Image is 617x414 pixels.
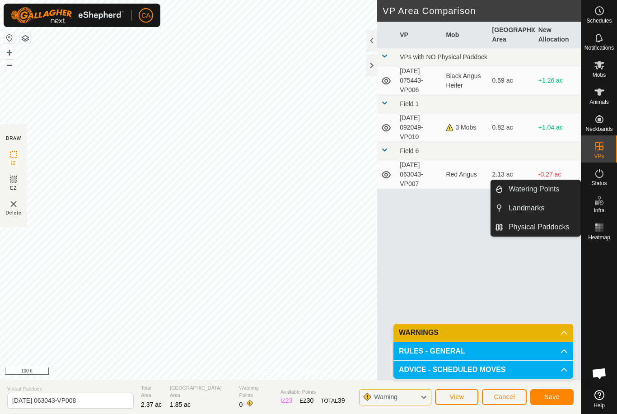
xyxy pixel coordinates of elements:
[586,18,612,23] span: Schedules
[544,393,560,400] span: Save
[170,401,191,408] span: 1.85 ac
[396,22,442,48] th: VP
[396,66,442,95] td: [DATE] 075443-VP006
[393,324,573,342] p-accordion-header: WARNINGS
[588,235,610,240] span: Heatmap
[280,388,345,396] span: Available Points
[594,403,605,408] span: Help
[4,59,15,70] button: –
[449,393,464,400] span: View
[535,160,581,189] td: -0.27 ac
[299,368,326,376] a: Contact Us
[20,33,31,44] button: Map Layers
[489,22,535,48] th: [GEOGRAPHIC_DATA] Area
[489,160,535,189] td: 2.13 ac
[280,396,292,405] div: IZ
[446,170,485,179] div: Red Angus
[321,396,345,405] div: TOTAL
[509,222,569,233] span: Physical Paddocks
[589,99,609,105] span: Animals
[494,393,515,400] span: Cancel
[10,185,17,191] span: EZ
[585,126,612,132] span: Neckbands
[400,100,419,107] span: Field 1
[4,47,15,58] button: +
[535,22,581,48] th: New Allocation
[446,71,485,90] div: Black Angus Heifer
[400,147,419,154] span: Field 6
[491,199,580,217] li: Landmarks
[503,218,580,236] a: Physical Paddocks
[594,208,604,213] span: Infra
[6,209,22,216] span: Delete
[509,203,544,214] span: Landmarks
[591,181,607,186] span: Status
[338,397,345,404] span: 39
[6,135,21,142] div: DRAW
[535,66,581,95] td: +1.26 ac
[307,397,314,404] span: 30
[535,113,581,142] td: +1.04 ac
[593,72,606,78] span: Mobs
[503,180,580,198] a: Watering Points
[530,389,574,405] button: Save
[509,184,559,195] span: Watering Points
[400,53,487,60] span: VPs with NO Physical Paddock
[383,5,581,16] h2: VP Area Comparison
[11,7,124,23] img: Gallagher Logo
[239,401,243,408] span: 0
[489,66,535,95] td: 0.59 ac
[141,401,162,408] span: 2.37 ac
[7,385,134,393] span: Virtual Paddock
[11,160,16,167] span: IZ
[396,113,442,142] td: [DATE] 092049-VP010
[141,11,150,20] span: CA
[8,199,19,209] img: VP
[393,361,573,379] p-accordion-header: ADVICE - SCHEDULED MOVES
[491,180,580,198] li: Watering Points
[489,113,535,142] td: 0.82 ac
[4,33,15,43] button: Reset Map
[374,393,397,400] span: Warning
[255,368,289,376] a: Privacy Policy
[299,396,313,405] div: EZ
[170,384,232,399] span: [GEOGRAPHIC_DATA] Area
[399,348,465,355] span: RULES - GENERAL
[584,45,614,51] span: Notifications
[482,389,527,405] button: Cancel
[435,389,478,405] button: View
[141,384,163,399] span: Total Area
[586,360,613,387] a: Open chat
[399,366,505,373] span: ADVICE - SCHEDULED MOVES
[396,160,442,189] td: [DATE] 063043-VP007
[393,342,573,360] p-accordion-header: RULES - GENERAL
[442,22,488,48] th: Mob
[581,386,617,412] a: Help
[594,154,604,159] span: VPs
[446,123,485,132] div: 3 Mobs
[239,384,273,399] span: Watering Points
[399,329,439,336] span: WARNINGS
[491,218,580,236] li: Physical Paddocks
[285,397,293,404] span: 23
[503,199,580,217] a: Landmarks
